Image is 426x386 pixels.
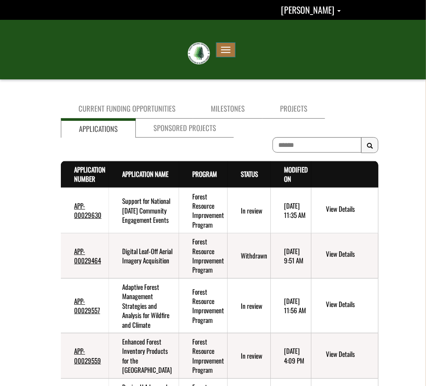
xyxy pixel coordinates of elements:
a: Shannon Sexsmith [281,3,341,16]
time: [DATE] 4:09 PM [284,346,304,365]
td: action menu [311,233,399,279]
a: APP-00029630 [74,201,101,220]
span: [PERSON_NAME] [281,3,334,16]
th: Actions [311,161,399,187]
a: Milestones [193,99,262,119]
a: APP-00029557 [74,296,100,315]
a: View details [326,204,395,215]
td: APP-00029559 [61,333,109,379]
a: Applications [61,118,136,138]
a: APP-00029559 [74,346,101,365]
td: action menu [311,278,399,333]
a: Status [241,169,258,179]
img: FRIAA Submissions Portal [188,42,210,64]
a: Current Funding Opportunities [61,99,193,119]
time: [DATE] 11:56 AM [284,296,306,315]
td: 8/28/2025 11:35 AM [271,188,311,233]
a: View details [326,349,395,360]
td: Forest Resource Improvement Program [179,233,228,279]
td: action menu [311,188,399,233]
time: [DATE] 9:51 AM [284,246,303,265]
a: Sponsored Projects [136,118,234,138]
td: action menu [311,333,399,379]
td: 8/18/2025 11:56 AM [271,278,311,333]
td: Forest Resource Improvement Program [179,333,228,379]
td: Forest Resource Improvement Program [179,278,228,333]
td: APP-00029557 [61,278,109,333]
td: APP-00029630 [61,188,109,233]
td: Adaptive Forest Management Strategies and Analysis for Wildfire and Climate [109,278,179,333]
td: Support for National Forest Week Community Engagement Events [109,188,179,233]
a: APP-00029464 [74,246,101,265]
a: Projects [262,99,325,119]
td: APP-00029464 [61,233,109,279]
td: In review [228,188,271,233]
time: [DATE] 11:35 AM [284,201,306,220]
a: Modified On [284,165,308,184]
td: Digital Leaf-Off Aerial Imagery Acquisition [109,233,179,279]
td: Withdrawn [228,233,271,279]
button: Search Results [361,137,378,153]
a: Application Number [74,165,105,184]
td: Forest Resource Improvement Program [179,188,228,233]
td: In review [228,333,271,379]
td: In review [228,278,271,333]
td: 8/15/2025 4:09 PM [271,333,311,379]
a: View details [326,249,395,260]
a: Program [192,169,217,179]
td: 8/21/2025 9:51 AM [271,233,311,279]
a: View details [326,300,395,310]
td: Enhanced Forest Inventory Products for the Lesser Slave Lake Region [109,333,179,379]
a: Application Name [122,169,168,179]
